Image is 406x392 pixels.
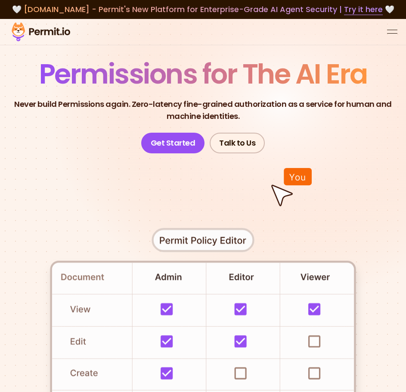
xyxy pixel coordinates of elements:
[9,21,73,43] img: Permit logo
[9,3,397,16] div: 🤍 🤍
[141,133,205,153] a: Get Started
[210,133,265,153] a: Talk to Us
[39,55,367,93] span: Permissions for The AI Era
[24,4,383,15] span: [DOMAIN_NAME] - Permit's New Platform for Enterprise-Grade AI Agent Security |
[344,4,383,15] a: Try it here
[7,98,399,122] p: Never build Permissions again. Zero-latency fine-grained authorization as a service for human and...
[387,27,397,37] button: open menu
